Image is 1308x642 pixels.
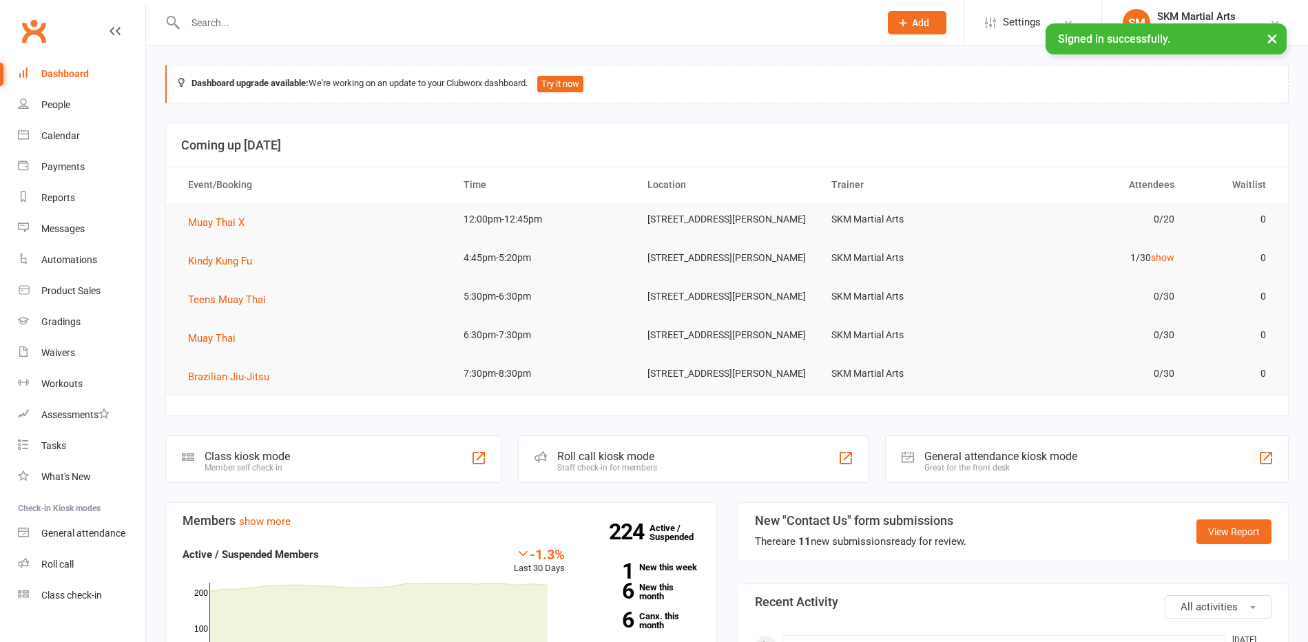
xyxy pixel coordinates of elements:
[888,11,946,34] button: Add
[585,612,699,630] a: 6Canx. this month
[819,358,1003,390] td: SKM Martial Arts
[188,332,236,344] span: Muay Thai
[1003,167,1187,203] th: Attendees
[41,409,110,420] div: Assessments
[819,319,1003,351] td: SKM Martial Arts
[1003,7,1041,38] span: Settings
[514,546,565,561] div: -1.3%
[41,347,75,358] div: Waivers
[41,99,70,110] div: People
[798,535,811,548] strong: 11
[755,533,966,550] div: There are new submissions ready for review.
[1003,280,1187,313] td: 0/30
[183,548,319,561] strong: Active / Suspended Members
[1187,167,1278,203] th: Waitlist
[191,78,309,88] strong: Dashboard upgrade available:
[188,253,262,269] button: Kindy Kung Fu
[188,293,266,306] span: Teens Muay Thai
[819,203,1003,236] td: SKM Martial Arts
[18,90,145,121] a: People
[188,216,245,229] span: Muay Thai X
[188,371,269,383] span: Brazilian Jiu-Jitsu
[514,546,565,576] div: Last 30 Days
[1003,242,1187,274] td: 1/30
[650,513,710,552] a: 224Active / Suspended
[183,514,700,528] h3: Members
[1157,10,1236,23] div: SKM Martial Arts
[181,138,1273,152] h3: Coming up [DATE]
[1187,242,1278,274] td: 0
[1187,358,1278,390] td: 0
[41,316,81,327] div: Gradings
[181,13,870,32] input: Search...
[41,590,102,601] div: Class check-in
[18,59,145,90] a: Dashboard
[819,167,1003,203] th: Trainer
[188,214,254,231] button: Muay Thai X
[585,561,634,581] strong: 1
[188,291,276,308] button: Teens Muay Thai
[18,369,145,400] a: Workouts
[239,515,291,528] a: show more
[1187,280,1278,313] td: 0
[18,549,145,580] a: Roll call
[451,280,635,313] td: 5:30pm-6:30pm
[18,276,145,307] a: Product Sales
[18,121,145,152] a: Calendar
[188,255,252,267] span: Kindy Kung Fu
[1187,319,1278,351] td: 0
[18,338,145,369] a: Waivers
[18,580,145,611] a: Class kiosk mode
[18,245,145,276] a: Automations
[585,563,699,572] a: 1New this week
[1123,9,1150,37] div: SM
[18,214,145,245] a: Messages
[18,307,145,338] a: Gradings
[188,369,279,385] button: Brazilian Jiu-Jitsu
[451,319,635,351] td: 6:30pm-7:30pm
[819,280,1003,313] td: SKM Martial Arts
[41,130,80,141] div: Calendar
[1196,519,1271,544] a: View Report
[635,167,819,203] th: Location
[1003,203,1187,236] td: 0/20
[18,400,145,431] a: Assessments
[819,242,1003,274] td: SKM Martial Arts
[635,242,819,274] td: [STREET_ADDRESS][PERSON_NAME]
[41,528,125,539] div: General attendance
[635,203,819,236] td: [STREET_ADDRESS][PERSON_NAME]
[924,450,1077,463] div: General attendance kiosk mode
[176,167,451,203] th: Event/Booking
[755,514,966,528] h3: New "Contact Us" form submissions
[41,378,83,389] div: Workouts
[451,203,635,236] td: 12:00pm-12:45pm
[609,521,650,542] strong: 224
[41,559,74,570] div: Roll call
[1260,23,1285,53] button: ×
[635,358,819,390] td: [STREET_ADDRESS][PERSON_NAME]
[451,242,635,274] td: 4:45pm-5:20pm
[585,583,699,601] a: 6New this month
[1165,595,1271,619] button: All activities
[585,581,634,601] strong: 6
[41,254,97,265] div: Automations
[635,280,819,313] td: [STREET_ADDRESS][PERSON_NAME]
[41,161,85,172] div: Payments
[165,65,1289,103] div: We're working on an update to your Clubworx dashboard.
[635,319,819,351] td: [STREET_ADDRESS][PERSON_NAME]
[1181,601,1238,613] span: All activities
[585,610,634,630] strong: 6
[924,463,1077,473] div: Great for the front desk
[18,183,145,214] a: Reports
[1058,32,1170,45] span: Signed in successfully.
[188,330,245,346] button: Muay Thai
[18,431,145,462] a: Tasks
[1003,319,1187,351] td: 0/30
[41,440,66,451] div: Tasks
[18,462,145,493] a: What's New
[41,285,101,296] div: Product Sales
[451,167,635,203] th: Time
[41,192,75,203] div: Reports
[18,518,145,549] a: General attendance kiosk mode
[1187,203,1278,236] td: 0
